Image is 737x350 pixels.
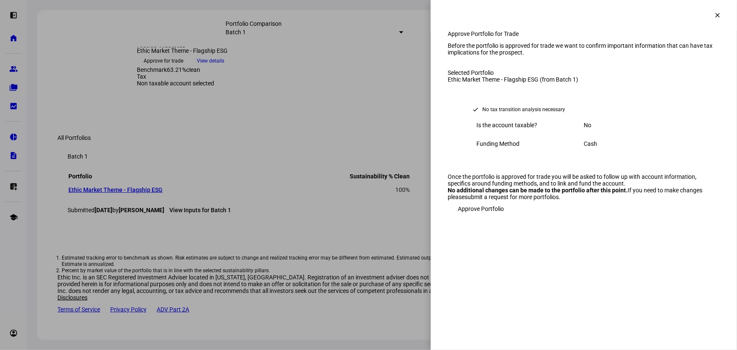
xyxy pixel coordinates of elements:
button: Approve Portfolio [448,200,514,217]
div: No tax transition analysis necessary [482,105,565,114]
mat-icon: clear [714,11,721,19]
div: If you need to make changes please . [448,187,720,200]
div: Cash [584,140,692,147]
div: Selected Portfolio [448,69,720,76]
div: No [584,122,692,129]
div: Once the portfolio is approved for trade you will be asked to follow up with account information,... [448,173,720,187]
mat-icon: check [472,106,479,113]
a: submit a request for more portfolios [465,194,559,200]
div: Ethic Market Theme - Flagship ESG (from Batch 1) [448,76,720,83]
div: Is the account taxable? [476,122,584,129]
div: Before the portfolio is approved for trade we want to confirm important information that can have... [448,42,720,56]
strong: No additional changes can be made to the portfolio after this point. [448,187,628,194]
div: Approve Portfolio for Trade [448,30,720,37]
span: Approve Portfolio [458,200,504,217]
div: Funding Method [476,140,584,147]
